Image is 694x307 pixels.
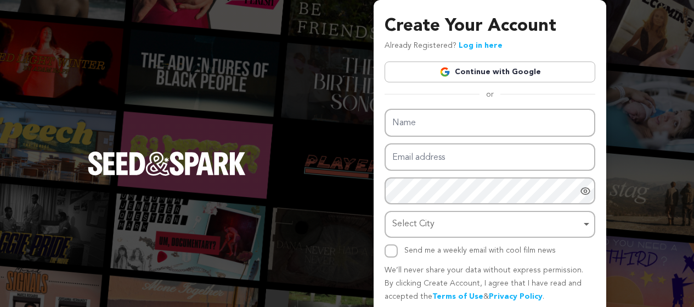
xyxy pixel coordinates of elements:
div: Select City [392,216,581,232]
img: Seed&Spark Logo [88,152,246,176]
input: Name [385,109,595,137]
a: Seed&Spark Homepage [88,152,246,198]
a: Terms of Use [432,293,483,300]
p: Already Registered? [385,40,503,53]
a: Log in here [459,42,503,49]
a: Privacy Policy [489,293,543,300]
p: We’ll never share your data without express permission. By clicking Create Account, I agree that ... [385,264,595,303]
span: or [479,89,500,100]
a: Continue with Google [385,62,595,82]
input: Email address [385,143,595,171]
a: Show password as plain text. Warning: this will display your password on the screen. [580,186,591,197]
h3: Create Your Account [385,13,595,40]
label: Send me a weekly email with cool film news [404,247,556,254]
img: Google logo [439,66,450,77]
